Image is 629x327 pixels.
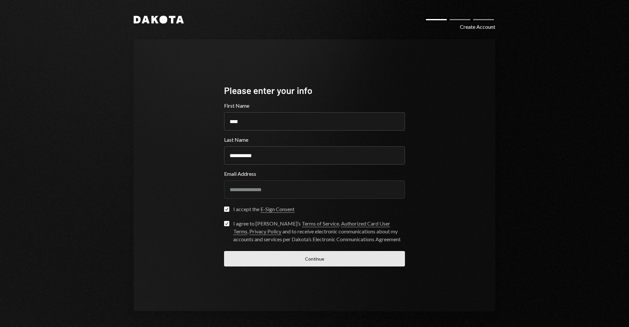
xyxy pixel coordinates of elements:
[302,220,339,227] a: Terms of Service
[260,206,295,213] a: E-Sign Consent
[249,228,281,235] a: Privacy Policy
[233,220,390,235] a: Authorized Card User Terms
[224,221,229,226] button: I agree to [PERSON_NAME]’s Terms of Service, Authorized Card User Terms, Privacy Policy and to re...
[224,251,405,266] button: Continue
[224,84,405,97] div: Please enter your info
[233,205,295,213] div: I accept the
[224,102,405,110] label: First Name
[460,23,495,31] div: Create Account
[224,170,405,178] label: Email Address
[224,207,229,212] button: I accept the E-Sign Consent
[233,220,405,243] div: I agree to [PERSON_NAME]’s , , and to receive electronic communications about my accounts and ser...
[224,136,405,144] label: Last Name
